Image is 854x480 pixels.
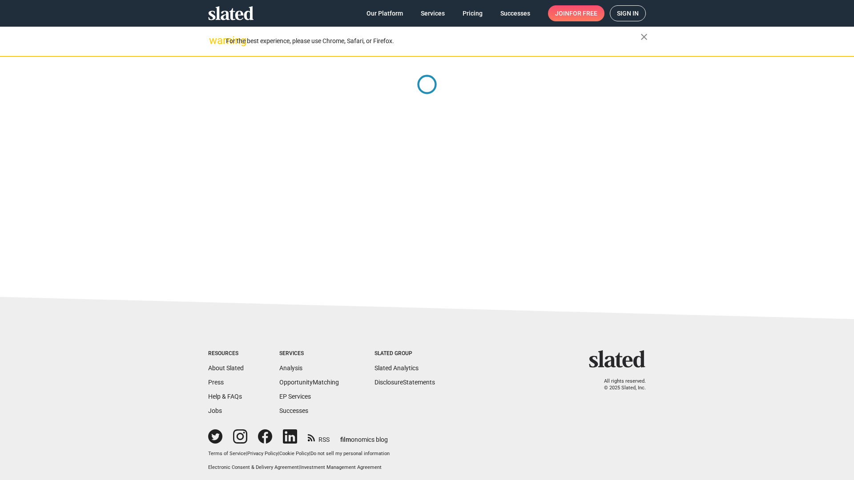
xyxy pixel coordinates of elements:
[208,350,244,357] div: Resources
[375,350,435,357] div: Slated Group
[555,5,597,21] span: Join
[278,451,279,456] span: |
[208,379,224,386] a: Press
[246,451,247,456] span: |
[208,393,242,400] a: Help & FAQs
[279,379,339,386] a: OpportunityMatching
[279,451,309,456] a: Cookie Policy
[500,5,530,21] span: Successes
[279,407,308,414] a: Successes
[226,35,640,47] div: For the best experience, please use Chrome, Safari, or Firefox.
[300,464,382,470] a: Investment Management Agreement
[463,5,483,21] span: Pricing
[309,451,310,456] span: |
[617,6,639,21] span: Sign in
[375,379,435,386] a: DisclosureStatements
[299,464,300,470] span: |
[569,5,597,21] span: for free
[610,5,646,21] a: Sign in
[639,32,649,42] mat-icon: close
[247,451,278,456] a: Privacy Policy
[208,451,246,456] a: Terms of Service
[208,364,244,372] a: About Slated
[375,364,419,372] a: Slated Analytics
[308,430,330,444] a: RSS
[340,436,351,443] span: film
[548,5,604,21] a: Joinfor free
[595,378,646,391] p: All rights reserved. © 2025 Slated, Inc.
[367,5,403,21] span: Our Platform
[279,393,311,400] a: EP Services
[208,464,299,470] a: Electronic Consent & Delivery Agreement
[340,428,388,444] a: filmonomics blog
[493,5,537,21] a: Successes
[455,5,490,21] a: Pricing
[359,5,410,21] a: Our Platform
[414,5,452,21] a: Services
[421,5,445,21] span: Services
[310,451,390,457] button: Do not sell my personal information
[279,364,302,372] a: Analysis
[279,350,339,357] div: Services
[209,35,220,46] mat-icon: warning
[208,407,222,414] a: Jobs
